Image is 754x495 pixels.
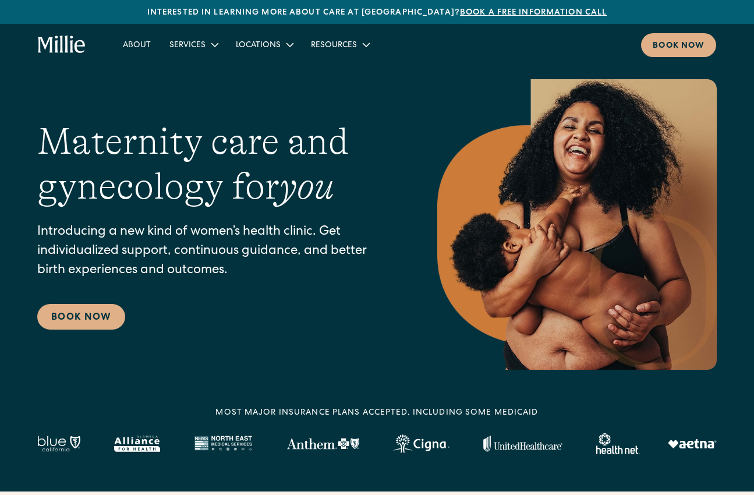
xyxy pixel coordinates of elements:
[236,40,281,52] div: Locations
[437,79,717,370] img: Smiling mother with her baby in arms, celebrating body positivity and the nurturing bond of postp...
[653,40,705,52] div: Book now
[460,9,607,17] a: Book a free information call
[37,119,391,209] h1: Maternity care and gynecology for
[37,223,391,281] p: Introducing a new kind of women’s health clinic. Get individualized support, continuous guidance,...
[37,436,80,452] img: Blue California logo
[641,33,716,57] a: Book now
[279,165,334,207] em: you
[302,35,378,54] div: Resources
[38,36,86,54] a: home
[114,436,160,452] img: Alameda Alliance logo
[483,436,562,452] img: United Healthcare logo
[596,433,640,454] img: Healthnet logo
[114,35,160,54] a: About
[668,439,717,448] img: Aetna logo
[393,434,449,453] img: Cigna logo
[194,436,252,452] img: North East Medical Services logo
[311,40,357,52] div: Resources
[226,35,302,54] div: Locations
[215,407,538,419] div: MOST MAJOR INSURANCE PLANS ACCEPTED, INCLUDING some MEDICAID
[169,40,206,52] div: Services
[37,304,125,330] a: Book Now
[286,438,359,450] img: Anthem Logo
[160,35,226,54] div: Services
